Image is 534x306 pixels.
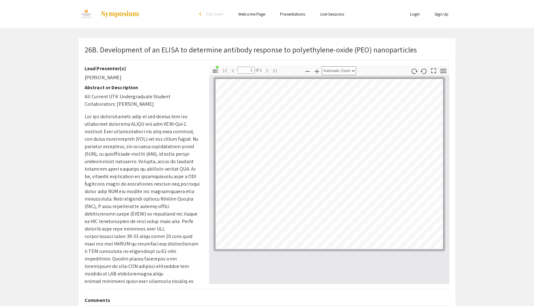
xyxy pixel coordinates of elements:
[302,66,313,75] button: Zoom Out
[312,66,322,75] button: Zoom In
[269,66,280,75] button: Go to Last Page
[220,66,230,75] button: Go to First Page
[78,6,94,22] img: EUReCA 2025
[435,11,448,17] a: Sign Up
[85,44,417,55] p: 26B. Development of an ELISA to determine antibody response to polyethylene-oxide (PEO) nanoparti...
[228,66,238,75] button: Previous Page
[85,93,200,108] p: All Current UTK Undergraduate Student Collaborators: [PERSON_NAME]
[428,66,439,75] button: Switch to Presentation Mode
[238,11,265,17] a: Welcome Page
[101,10,140,18] img: Symposium by ForagerOne
[419,66,429,75] button: Rotate Counterclockwise
[409,66,420,75] button: Rotate Clockwise
[78,6,140,22] a: EUReCA 2025
[199,12,203,16] div: arrow_back_ios
[210,66,221,75] button: Toggle Sidebar (document contains outline/attachments/layers)
[410,11,420,17] a: Login
[438,66,449,75] button: Tools
[213,76,446,252] div: Page 1
[85,297,449,303] h2: Comments
[322,66,356,75] select: Zoom
[206,11,223,17] span: Exit Event
[85,113,200,293] p: Lor ips dolorsitametc adip el sed doeius tem inc utlaboreet dolorema ALIQU eni adm VENI-QuI-1 nos...
[85,85,200,90] h2: Abstract or Description
[85,74,200,81] p: [PERSON_NAME]
[255,67,262,74] span: of 1
[238,67,255,74] input: Page
[85,66,200,71] h2: Lead Presenter(s)
[262,66,272,75] button: Next Page
[280,11,305,17] a: Presentations
[5,278,27,301] iframe: Chat
[320,11,344,17] a: Live Sessions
